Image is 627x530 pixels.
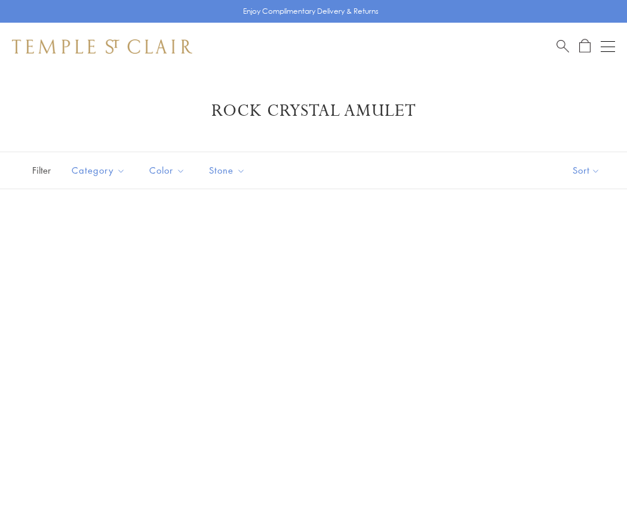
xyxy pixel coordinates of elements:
[203,163,254,178] span: Stone
[140,157,194,184] button: Color
[601,39,615,54] button: Open navigation
[579,39,591,54] a: Open Shopping Bag
[63,157,134,184] button: Category
[30,100,597,122] h1: Rock Crystal Amulet
[243,5,379,17] p: Enjoy Complimentary Delivery & Returns
[12,39,192,54] img: Temple St. Clair
[66,163,134,178] span: Category
[546,152,627,189] button: Show sort by
[200,157,254,184] button: Stone
[143,163,194,178] span: Color
[557,39,569,54] a: Search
